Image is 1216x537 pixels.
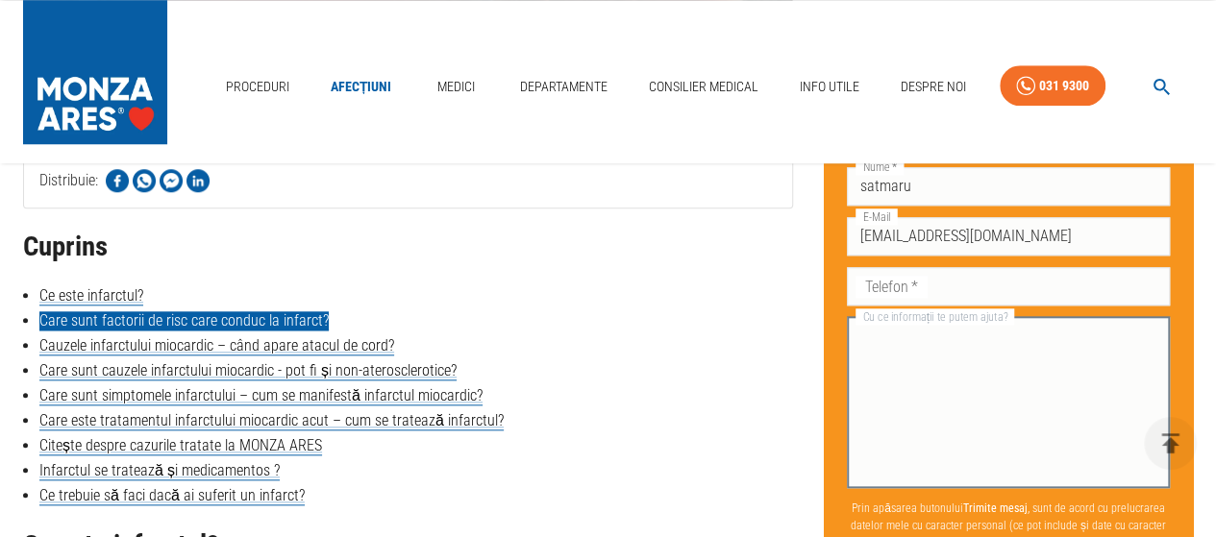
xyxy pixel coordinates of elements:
[39,311,329,330] a: Care sunt factorii de risc care conduc la infarct?
[23,232,793,262] h2: Cuprins
[106,169,129,192] img: Share on Facebook
[160,169,183,192] img: Share on Facebook Messenger
[39,169,98,192] p: Distribuie:
[856,208,898,225] label: E-Mail
[186,169,210,192] img: Share on LinkedIn
[39,461,280,480] a: Infarctul se tratează și medicamentos ?
[963,501,1028,515] b: Trimite mesaj
[893,67,974,107] a: Despre Noi
[218,67,297,107] a: Proceduri
[425,67,486,107] a: Medici
[792,67,867,107] a: Info Utile
[39,336,394,355] a: Cauzele infarctului miocardic – când apare atacul de cord?
[39,361,457,380] a: Care sunt cauzele infarctului miocardic - pot fi și non-aterosclerotice?
[856,159,904,175] label: Nume
[39,486,305,505] a: Ce trebuie să faci dacă ai suferit un infarct?
[1039,74,1089,98] div: 031 9300
[39,286,143,305] a: Ce este infarctul?
[1144,417,1197,470] button: delete
[133,169,156,192] img: Share on WhatsApp
[641,67,766,107] a: Consilier Medical
[512,67,615,107] a: Departamente
[856,308,1014,325] label: Cu ce informații te putem ajuta?
[39,411,504,430] a: Care este tratamentul infarctului miocardic acut – cum se tratează infarctul?
[1000,65,1105,107] a: 031 9300
[39,436,322,455] a: Citește despre cazurile tratate la MONZA ARES
[323,67,400,107] a: Afecțiuni
[39,386,483,405] a: Care sunt simptomele infarctului – cum se manifestă infarctul miocardic?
